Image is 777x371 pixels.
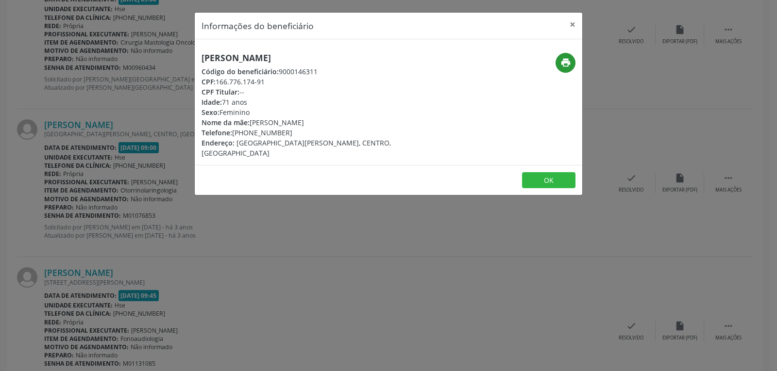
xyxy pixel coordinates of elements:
[202,128,232,137] span: Telefone:
[202,77,216,86] span: CPF:
[202,87,446,97] div: --
[563,13,582,36] button: Close
[202,19,314,32] h5: Informações do beneficiário
[202,67,279,76] span: Código do beneficiário:
[202,97,446,107] div: 71 anos
[202,138,235,147] span: Endereço:
[202,108,220,117] span: Sexo:
[202,87,239,97] span: CPF Titular:
[202,53,446,63] h5: [PERSON_NAME]
[556,53,575,73] button: print
[202,107,446,117] div: Feminino
[202,128,446,138] div: [PHONE_NUMBER]
[202,138,391,158] span: [GEOGRAPHIC_DATA][PERSON_NAME], CENTRO, [GEOGRAPHIC_DATA]
[202,77,446,87] div: 166.776.174-91
[202,66,446,77] div: 9000146311
[202,97,222,107] span: Idade:
[202,117,446,128] div: [PERSON_NAME]
[522,172,575,189] button: OK
[202,118,250,127] span: Nome da mãe:
[560,57,571,68] i: print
